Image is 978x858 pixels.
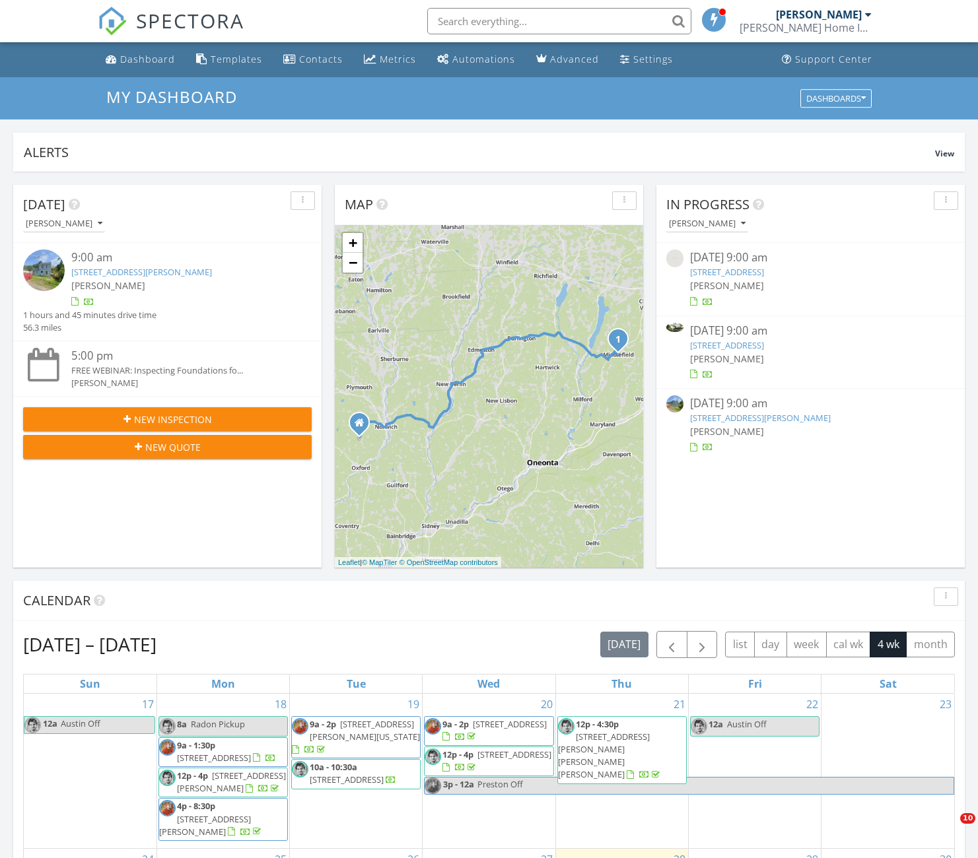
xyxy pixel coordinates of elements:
span: 12a [42,717,58,733]
a: [DATE] 9:00 am [STREET_ADDRESS] [PERSON_NAME] [666,249,955,308]
div: Support Center [795,53,872,65]
a: Sunday [77,675,103,693]
a: Leaflet [338,558,360,566]
a: 9a - 2p [STREET_ADDRESS][PERSON_NAME][US_STATE] [292,718,420,755]
div: [DATE] 9:00 am [690,395,930,412]
button: 4 wk [870,632,907,657]
span: Calendar [23,591,90,609]
img: orangeheadshot.png [425,718,441,735]
a: Dashboard [100,48,180,72]
button: Dashboards [800,89,872,108]
button: month [906,632,955,657]
td: Go to August 19, 2025 [290,694,423,849]
span: 10 [960,813,975,824]
div: 9:00 am [71,249,288,266]
td: Go to August 17, 2025 [24,694,157,849]
div: [PERSON_NAME] [71,377,288,389]
span: 8a [177,718,187,730]
a: Go to August 20, 2025 [538,694,555,715]
a: [STREET_ADDRESS][PERSON_NAME] [71,266,212,278]
img: streetview [23,249,65,291]
a: [STREET_ADDRESS] [690,266,764,278]
img: screen_shot_20250711_at_9.04.05_am.png [425,748,441,765]
a: 12p - 4:30p [STREET_ADDRESS][PERSON_NAME][PERSON_NAME][PERSON_NAME] [558,718,662,781]
span: 9a - 1:30p [177,739,215,751]
span: 12p - 4p [177,770,208,781]
span: New Quote [145,440,201,454]
span: [PERSON_NAME] [690,352,764,365]
span: [STREET_ADDRESS][PERSON_NAME][PERSON_NAME][PERSON_NAME] [558,731,650,781]
h2: [DATE] – [DATE] [23,631,157,657]
td: Go to August 18, 2025 [157,694,289,849]
span: 3p - 12a [442,777,475,794]
span: [STREET_ADDRESS][PERSON_NAME] [159,813,251,838]
a: 9a - 1:30p [STREET_ADDRESS] [177,739,276,764]
a: 9a - 1:30p [STREET_ADDRESS] [158,737,288,767]
a: Go to August 23, 2025 [937,694,954,715]
span: Austin Off [727,718,767,730]
button: week [786,632,827,657]
div: 3680 County Hwy 35, Roseboom, NY 13450 [618,339,626,346]
button: Next [687,631,718,658]
a: Automations (Basic) [432,48,520,72]
img: screen_shot_20250711_at_9.04.05_am.png [24,717,41,733]
i: 1 [615,335,621,345]
span: 12p - 4p [442,748,473,760]
a: Zoom in [343,233,363,253]
a: © OpenStreetMap contributors [400,558,498,566]
a: 12p - 4:30p [STREET_ADDRESS][PERSON_NAME][PERSON_NAME][PERSON_NAME] [557,716,687,784]
a: Support Center [777,48,878,72]
span: [STREET_ADDRESS] [477,748,551,760]
img: screen_shot_20250711_at_9.04.05_am.png [558,718,575,735]
img: screen_shot_20250711_at_9.04.05_am.png [691,718,707,735]
a: Tuesday [344,675,368,693]
td: Go to August 21, 2025 [555,694,688,849]
button: [PERSON_NAME] [666,215,748,233]
div: Dashboard [120,53,175,65]
span: SPECTORA [136,7,244,34]
div: [PERSON_NAME] [669,219,746,228]
a: © MapTiler [362,558,398,566]
button: [PERSON_NAME] [23,215,105,233]
button: Previous [656,631,687,658]
span: [STREET_ADDRESS] [473,718,547,730]
div: 1 hours and 45 minutes drive time [23,309,157,321]
div: 56.3 miles [23,321,157,334]
img: streetview [666,249,683,267]
div: [DATE] 9:00 am [690,323,930,339]
a: 9a - 2p [STREET_ADDRESS] [424,716,553,746]
td: Go to August 23, 2025 [821,694,954,849]
img: screen_shot_20250711_at_9.04.05_am.png [159,718,176,735]
a: 9a - 2p [STREET_ADDRESS] [442,718,547,742]
span: [PERSON_NAME] [690,279,764,292]
div: Automations [452,53,515,65]
span: [STREET_ADDRESS] [177,752,251,764]
div: Contacts [299,53,343,65]
a: Zoom out [343,253,363,273]
img: screen_shot_20250711_at_9.04.05_am.png [159,770,176,786]
div: [PERSON_NAME] [26,219,102,228]
div: Settings [633,53,673,65]
div: 871 County Rd 4, Oxford NY 13830 [359,422,367,430]
img: orangeheadshot.png [425,777,441,794]
a: 12p - 4p [STREET_ADDRESS] [442,748,551,773]
img: streetview [666,395,683,412]
a: [STREET_ADDRESS] [690,339,764,351]
span: [STREET_ADDRESS][PERSON_NAME] [177,770,286,794]
div: Advanced [550,53,599,65]
div: Kincaid Home Inspection Services [740,21,872,34]
span: In Progress [666,195,750,213]
td: Go to August 20, 2025 [423,694,555,849]
span: 9a - 2p [442,718,469,730]
span: 12p - 4:30p [576,718,619,730]
a: Go to August 19, 2025 [405,694,422,715]
td: Go to August 22, 2025 [688,694,821,849]
div: | [335,557,501,568]
span: [STREET_ADDRESS][PERSON_NAME][US_STATE] [310,718,420,742]
div: Metrics [380,53,416,65]
iframe: Intercom live chat [933,813,965,845]
a: Templates [191,48,267,72]
a: Settings [615,48,678,72]
span: View [935,148,954,159]
a: Friday [746,675,765,693]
